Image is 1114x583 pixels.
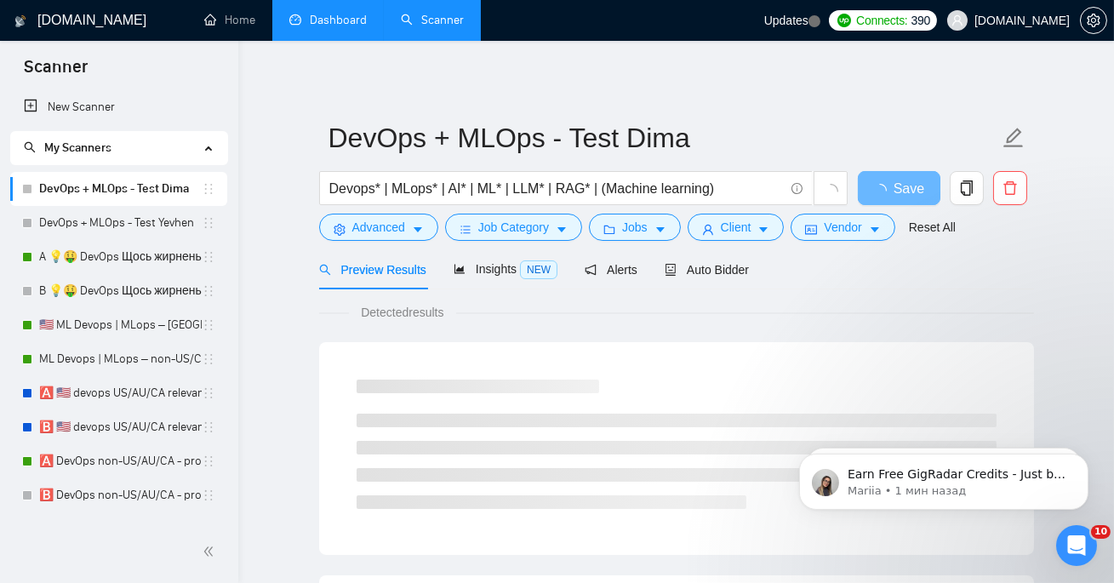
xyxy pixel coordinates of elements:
[39,206,202,240] a: DevOps + MLOps - Test Yevhen
[39,172,202,206] a: DevOps + MLOps - Test Dima
[10,172,227,206] li: DevOps + MLOps - Test Dima
[460,223,471,236] span: bars
[10,54,101,90] span: Scanner
[10,410,227,444] li: 🅱️ 🇺🇸 devops US/AU/CA relevant exp
[1081,14,1106,27] span: setting
[520,260,557,279] span: NEW
[10,376,227,410] li: 🅰️ 🇺🇸 devops US/AU/CA relevant exp -
[791,183,803,194] span: info-circle
[202,420,215,434] span: holder
[202,386,215,400] span: holder
[202,284,215,298] span: holder
[688,214,785,241] button: userClientcaret-down
[39,410,202,444] a: 🅱️ 🇺🇸 devops US/AU/CA relevant exp
[805,223,817,236] span: idcard
[454,262,557,276] span: Insights
[24,140,111,155] span: My Scanners
[39,274,202,308] a: B 💡🤑 DevOps Щось жирненьке -
[44,140,111,155] span: My Scanners
[328,117,999,159] input: Scanner name...
[10,90,227,124] li: New Scanner
[401,13,464,27] a: searchScanner
[909,218,956,237] a: Reset All
[319,264,331,276] span: search
[10,240,227,274] li: A 💡🤑 DevOps Щось жирненьке -
[329,178,784,199] input: Search Freelance Jobs...
[1056,525,1097,566] iframe: Intercom live chat
[24,90,214,124] a: New Scanner
[319,214,438,241] button: settingAdvancedcaret-down
[10,444,227,478] li: 🅰️ DevOps non-US/AU/CA - process
[856,11,907,30] span: Connects:
[39,342,202,376] a: ML Devops | MLops – non-US/CA/AU - test: bid in range 90%
[10,308,227,342] li: 🇺🇸 ML Devops | MLops – US/CA/AU - test: bid in range 90%
[791,214,894,241] button: idcardVendorcaret-down
[556,223,568,236] span: caret-down
[622,218,648,237] span: Jobs
[24,141,36,153] span: search
[202,182,215,196] span: holder
[603,223,615,236] span: folder
[858,171,940,205] button: Save
[654,223,666,236] span: caret-down
[352,218,405,237] span: Advanced
[10,206,227,240] li: DevOps + MLOps - Test Yevhen
[445,214,582,241] button: barsJob Categorycaret-down
[202,352,215,366] span: holder
[39,444,202,478] a: 🅰️ DevOps non-US/AU/CA - process
[202,216,215,230] span: holder
[14,8,26,35] img: logo
[454,263,466,275] span: area-chart
[349,303,455,322] span: Detected results
[873,184,894,197] span: loading
[10,274,227,308] li: B 💡🤑 DevOps Щось жирненьке -
[10,478,227,512] li: 🅱️ DevOps non-US/AU/CA - process
[585,264,597,276] span: notification
[1091,525,1111,539] span: 10
[824,218,861,237] span: Vendor
[1080,7,1107,34] button: setting
[869,223,881,236] span: caret-down
[911,11,930,30] span: 390
[585,263,637,277] span: Alerts
[412,223,424,236] span: caret-down
[202,250,215,264] span: holder
[202,318,215,332] span: holder
[39,240,202,274] a: A 💡🤑 DevOps Щось жирненьке -
[823,184,838,199] span: loading
[319,263,426,277] span: Preview Results
[950,171,984,205] button: copy
[334,223,346,236] span: setting
[39,376,202,410] a: 🅰️ 🇺🇸 devops US/AU/CA relevant exp -
[289,13,367,27] a: dashboardDashboard
[774,418,1114,537] iframe: Intercom notifications сообщение
[951,180,983,196] span: copy
[589,214,681,241] button: folderJobscaret-down
[478,218,549,237] span: Job Category
[1003,127,1025,149] span: edit
[665,264,677,276] span: robot
[721,218,751,237] span: Client
[894,178,924,199] span: Save
[10,342,227,376] li: ML Devops | MLops – non-US/CA/AU - test: bid in range 90%
[203,543,220,560] span: double-left
[10,512,227,546] li: 🅰️ 🇺🇸 CI/CD US/AU/CA relevant exp - old
[994,180,1026,196] span: delete
[1080,14,1107,27] a: setting
[39,308,202,342] a: 🇺🇸 ML Devops | MLops – [GEOGRAPHIC_DATA]/CA/AU - test: bid in range 90%
[202,489,215,502] span: holder
[993,171,1027,205] button: delete
[837,14,851,27] img: upwork-logo.png
[665,263,749,277] span: Auto Bidder
[757,223,769,236] span: caret-down
[702,223,714,236] span: user
[204,13,255,27] a: homeHome
[202,454,215,468] span: holder
[764,14,808,27] span: Updates
[951,14,963,26] span: user
[39,478,202,512] a: 🅱️ DevOps non-US/AU/CA - process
